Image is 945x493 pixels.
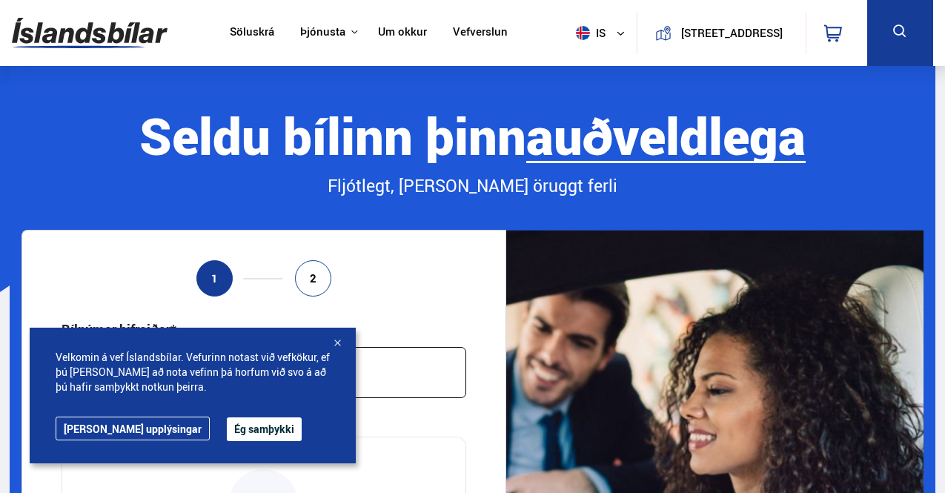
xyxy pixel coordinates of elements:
[310,272,316,285] span: 2
[576,26,590,40] img: svg+xml;base64,PHN2ZyB4bWxucz0iaHR0cDovL3d3dy53My5vcmcvMjAwMC9zdmciIHdpZHRoPSI1MTIiIGhlaWdodD0iNT...
[56,350,330,394] span: Velkomin á vef Íslandsbílar. Vefurinn notast við vefkökur, ef þú [PERSON_NAME] að nota vefinn þá ...
[21,107,924,163] div: Seldu bílinn þinn
[677,27,786,39] button: [STREET_ADDRESS]
[646,12,797,54] a: [STREET_ADDRESS]
[526,101,806,170] b: auðveldlega
[62,320,176,338] div: Bílnúmer bifreiðar*
[300,25,345,39] button: Þjónusta
[570,26,607,40] span: is
[453,25,508,41] a: Vefverslun
[12,9,168,57] img: G0Ugv5HjCgRt.svg
[570,11,637,55] button: is
[56,417,210,440] a: [PERSON_NAME] upplýsingar
[21,173,924,199] div: Fljótlegt, [PERSON_NAME] öruggt ferli
[230,25,274,41] a: Söluskrá
[378,25,427,41] a: Um okkur
[227,417,302,441] button: Ég samþykki
[211,272,218,285] span: 1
